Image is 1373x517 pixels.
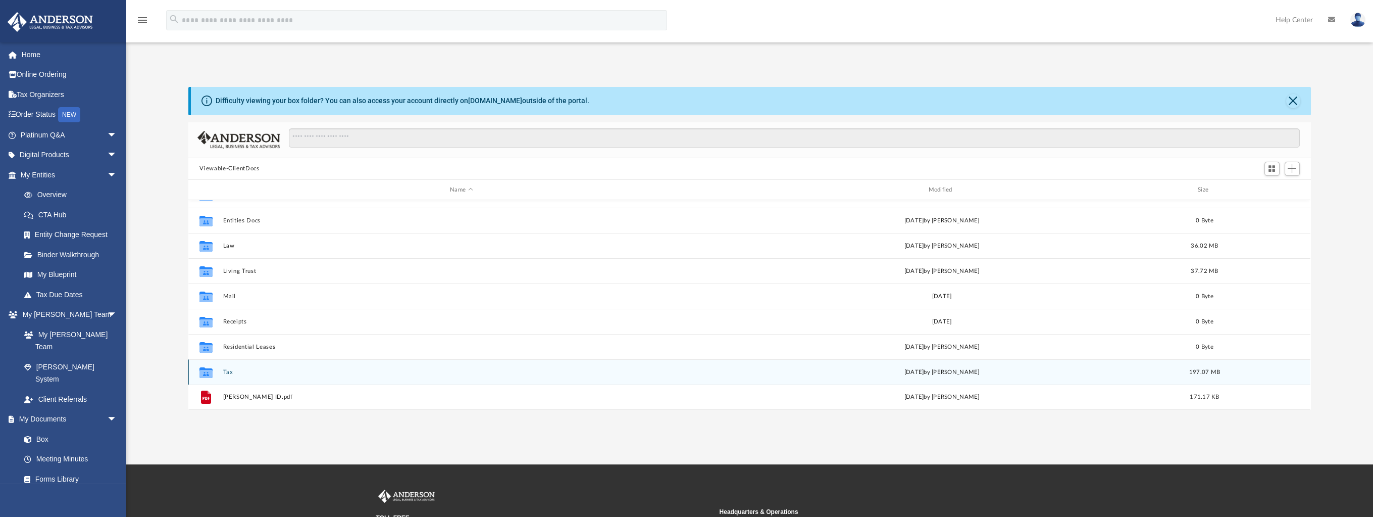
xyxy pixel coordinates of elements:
button: Tax [223,369,699,375]
div: Difficulty viewing your box folder? You can also access your account directly on outside of the p... [216,96,589,106]
span: arrow_drop_down [107,125,127,146]
span: arrow_drop_down [107,305,127,325]
a: My [PERSON_NAME] Team [14,324,122,357]
a: CTA Hub [14,205,132,225]
span: 0 Byte [1196,294,1214,299]
a: My Blueprint [14,265,127,285]
a: [DOMAIN_NAME] [468,97,522,105]
div: Name [223,185,699,195]
a: Overview [14,185,132,205]
small: Headquarters & Operations [720,507,1056,516]
img: Anderson Advisors Platinum Portal [376,490,437,503]
span: arrow_drop_down [107,145,127,166]
div: NEW [58,107,80,122]
a: Tax Due Dates [14,285,132,305]
a: Order StatusNEW [7,105,132,125]
div: Modified [703,185,1180,195]
a: Box [14,429,122,449]
div: [DATE] by [PERSON_NAME] [704,216,1180,225]
a: menu [136,19,148,26]
button: Law [223,243,699,249]
a: Home [7,44,132,65]
span: arrow_drop_down [107,165,127,185]
a: Online Ordering [7,65,132,85]
a: Tax Organizers [7,84,132,105]
a: My Entitiesarrow_drop_down [7,165,132,185]
span: 0 Byte [1196,319,1214,324]
a: Platinum Q&Aarrow_drop_down [7,125,132,145]
div: id [193,185,218,195]
div: grid [188,200,1310,410]
button: Add [1285,162,1300,176]
a: Binder Walkthrough [14,245,132,265]
button: Residential Leases [223,344,699,350]
button: [PERSON_NAME] ID.pdf [223,394,699,401]
button: Mail [223,293,699,300]
div: [DATE] [704,317,1180,326]
div: [DATE] by [PERSON_NAME] [704,267,1180,276]
span: 0 Byte [1196,344,1214,350]
span: 197.07 MB [1189,369,1220,375]
a: Forms Library [14,469,122,489]
i: search [169,14,180,25]
div: by [PERSON_NAME] [704,368,1180,377]
input: Search files and folders [289,128,1299,148]
span: 0 Byte [1196,218,1214,223]
div: [DATE] by [PERSON_NAME] [704,393,1180,402]
a: Meeting Minutes [14,449,127,469]
span: 36.02 MB [1191,243,1218,249]
button: Close [1286,94,1300,108]
a: Digital Productsarrow_drop_down [7,145,132,165]
span: 37.72 MB [1191,268,1218,274]
span: [DATE] [904,369,924,375]
a: My Documentsarrow_drop_down [7,409,127,430]
a: Client Referrals [14,389,127,409]
div: [DATE] by [PERSON_NAME] [704,242,1180,251]
div: [DATE] by [PERSON_NAME] [704,343,1180,352]
button: Living Trust [223,268,699,274]
button: Entities Docs [223,217,699,224]
div: Size [1185,185,1225,195]
span: arrow_drop_down [107,409,127,430]
button: Switch to Grid View [1264,162,1280,176]
button: Receipts [223,318,699,325]
i: menu [136,14,148,26]
button: More options [1254,390,1277,405]
img: Anderson Advisors Platinum Portal [5,12,96,32]
span: 171.17 KB [1190,395,1219,400]
div: [DATE] [704,292,1180,301]
a: Entity Change Request [14,225,132,245]
img: User Pic [1350,13,1365,27]
div: id [1230,185,1300,195]
a: My [PERSON_NAME] Teamarrow_drop_down [7,305,127,325]
a: [PERSON_NAME] System [14,357,127,389]
button: Viewable-ClientDocs [199,164,259,173]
